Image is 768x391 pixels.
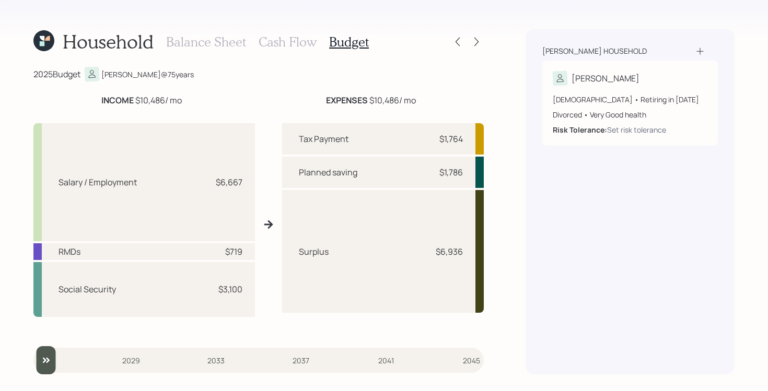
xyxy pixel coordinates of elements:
[33,68,80,80] div: 2025 Budget
[439,133,463,145] div: $1,764
[166,34,246,50] h3: Balance Sheet
[542,46,647,56] div: [PERSON_NAME] household
[329,34,369,50] h3: Budget
[607,124,666,135] div: Set risk tolerance
[59,283,116,295] div: Social Security
[218,283,242,295] div: $3,100
[436,245,463,258] div: $6,936
[326,94,416,106] div: $10,486 / mo
[299,245,329,258] div: Surplus
[439,166,463,179] div: $1,786
[216,176,242,188] div: $6,667
[63,30,154,53] h1: Household
[225,245,242,258] div: $719
[59,176,137,188] div: Salary / Employment
[553,94,707,105] div: [DEMOGRAPHIC_DATA] • Retiring in [DATE]
[572,72,639,85] div: [PERSON_NAME]
[299,133,348,145] div: Tax Payment
[101,94,182,106] div: $10,486 / mo
[553,109,707,120] div: Divorced • Very Good health
[101,69,194,80] div: [PERSON_NAME] @ 75 years
[101,94,134,106] b: INCOME
[553,125,607,135] b: Risk Tolerance:
[59,245,80,258] div: RMDs
[259,34,317,50] h3: Cash Flow
[326,94,368,106] b: EXPENSES
[299,166,357,179] div: Planned saving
